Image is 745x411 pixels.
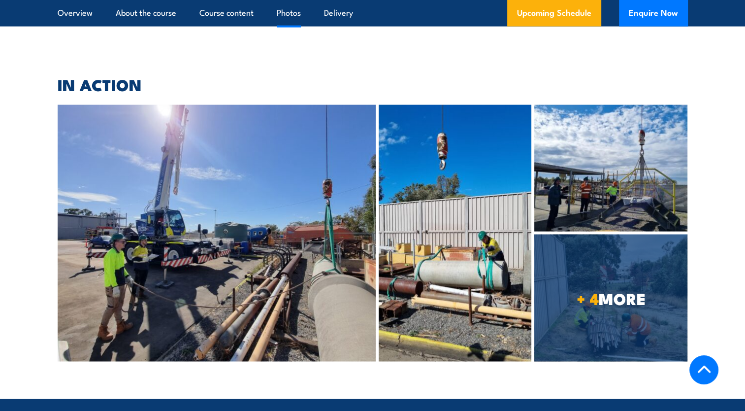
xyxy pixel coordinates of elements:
[534,291,687,305] span: MORE
[58,77,688,91] h2: IN ACTION
[534,235,687,361] a: + 4MORE
[58,105,376,361] img: Licence to Perform Dogging
[379,105,531,361] img: Licence to Perform Dogging
[577,286,599,310] strong: + 4
[534,105,687,232] img: Licence to Perform Dogging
